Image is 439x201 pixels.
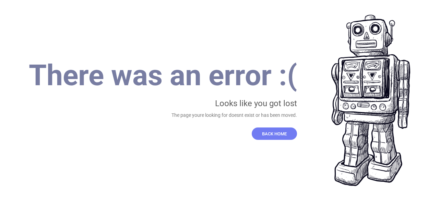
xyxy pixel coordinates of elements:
[262,131,287,136] a: BACK HOME
[29,61,297,90] h1: There was an error :(
[252,127,297,140] button: BACK HOME
[331,15,411,187] img: #
[215,99,297,108] span: Looks like you got lost
[171,112,297,118] span: The page youre looking for doesnt exist or has been moved.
